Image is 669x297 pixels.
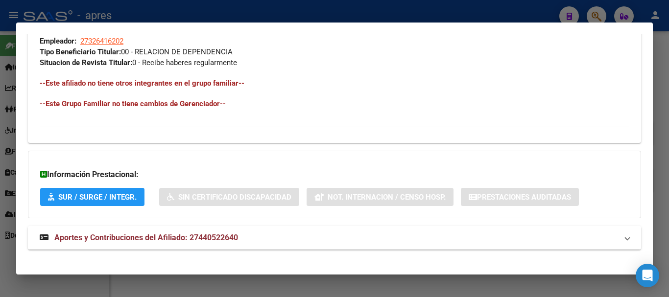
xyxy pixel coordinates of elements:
h4: --Este afiliado no tiene otros integrantes en el grupo familiar-- [40,78,629,89]
h4: --Este Grupo Familiar no tiene cambios de Gerenciador-- [40,98,629,109]
span: 0 - Recibe haberes regularmente [40,58,237,67]
strong: Gerenciador / Plan: [40,26,103,35]
span: Aportes y Contribuciones del Afiliado: 27440522640 [54,233,238,242]
span: Not. Internacion / Censo Hosp. [328,193,446,202]
strong: Tipo Beneficiario Titular: [40,47,121,56]
mat-expansion-panel-header: Aportes y Contribuciones del Afiliado: 27440522640 [28,226,641,250]
span: 27326416202 [80,37,123,46]
h3: Información Prestacional: [40,169,629,181]
span: 00 - RELACION DE DEPENDENCIA [40,47,233,56]
span: Prestaciones Auditadas [477,193,571,202]
span: A01 - Apres / Sin Plan [40,26,174,35]
button: Sin Certificado Discapacidad [159,188,299,206]
div: Open Intercom Messenger [636,264,659,287]
span: Sin Certificado Discapacidad [178,193,291,202]
button: SUR / SURGE / INTEGR. [40,188,144,206]
span: SUR / SURGE / INTEGR. [58,193,137,202]
button: Prestaciones Auditadas [461,188,579,206]
strong: Empleador: [40,37,76,46]
button: Not. Internacion / Censo Hosp. [307,188,454,206]
strong: Situacion de Revista Titular: [40,58,132,67]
